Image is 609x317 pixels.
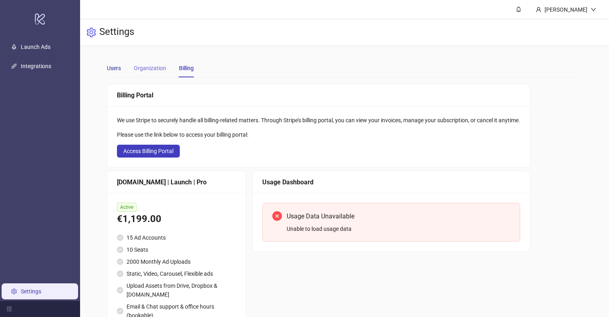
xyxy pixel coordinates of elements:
[117,116,520,125] div: We use Stripe to securely handle all billing-related matters. Through Stripe's billing portal, yo...
[541,5,591,14] div: [PERSON_NAME]
[117,203,137,212] span: Active
[117,90,520,100] div: Billing Portal
[117,258,123,265] span: check-circle
[99,26,134,39] h3: Settings
[117,271,123,277] span: check-circle
[117,287,123,293] span: check-circle
[117,257,236,266] li: 2000 Monthly Ad Uploads
[21,44,50,50] a: Launch Ads
[117,212,236,227] div: €1,199.00
[272,211,282,221] span: close-circle
[134,64,166,73] div: Organization
[117,308,123,314] span: check-circle
[117,130,520,139] div: Please use the link below to access your billing portal:
[123,148,173,154] span: Access Billing Portal
[117,245,236,254] li: 10 Seats
[21,63,51,69] a: Integrations
[117,145,180,157] button: Access Billing Portal
[179,64,194,73] div: Billing
[117,246,123,253] span: check-circle
[287,211,510,221] div: Usage Data Unavailable
[21,288,41,295] a: Settings
[287,224,510,233] div: Unable to load usage data
[516,6,521,12] span: bell
[117,234,123,241] span: check-circle
[536,7,541,12] span: user
[117,281,236,299] li: Upload Assets from Drive, Dropbox & [DOMAIN_NAME]
[117,269,236,278] li: Static, Video, Carousel, Flexible ads
[86,28,96,37] span: setting
[117,233,236,242] li: 15 Ad Accounts
[117,177,236,187] div: [DOMAIN_NAME] | Launch | Pro
[6,306,12,312] span: menu-fold
[262,177,520,187] div: Usage Dashboard
[591,7,596,12] span: down
[107,64,121,73] div: Users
